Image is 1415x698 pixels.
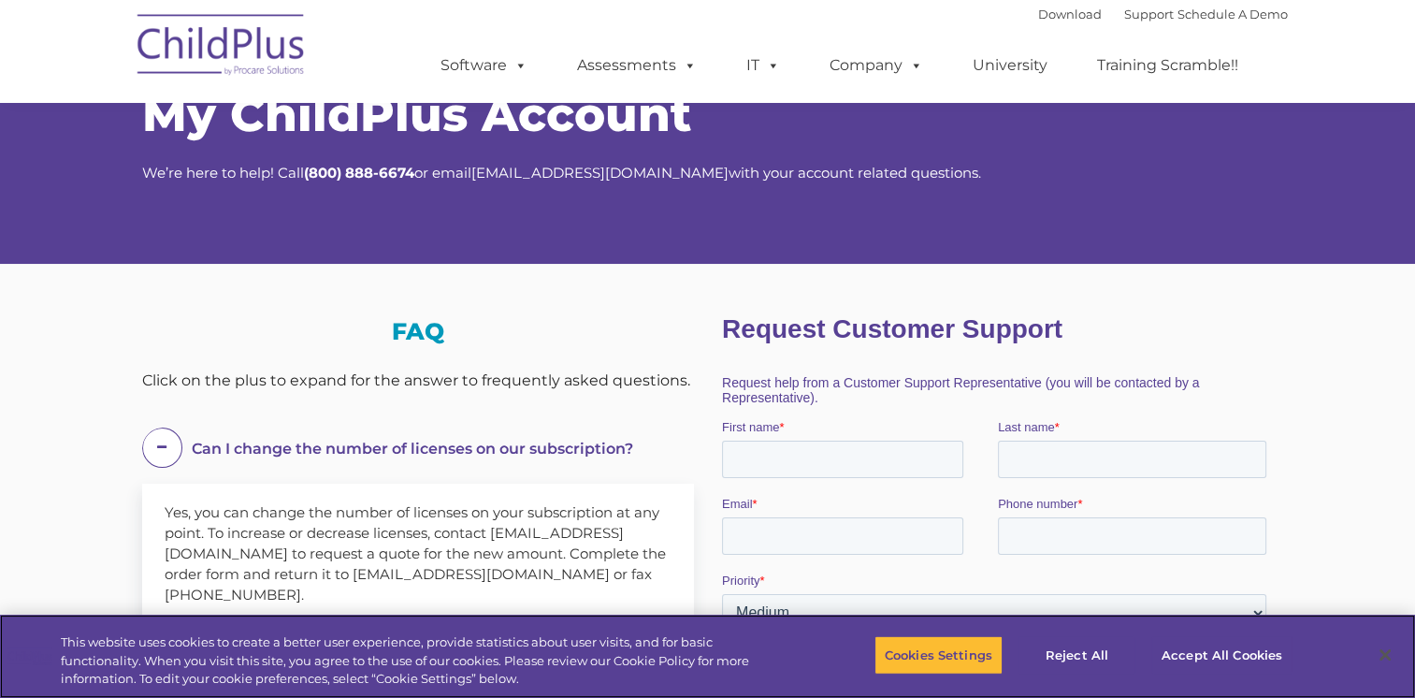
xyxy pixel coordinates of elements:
[309,164,414,182] strong: 800) 888-6674
[1151,635,1292,675] button: Accept All Cookies
[1124,7,1174,22] a: Support
[142,320,694,343] h3: FAQ
[192,440,633,458] span: Can I change the number of licenses on our subscription?
[422,47,546,84] a: Software
[728,47,799,84] a: IT
[276,124,333,138] span: Last name
[304,164,309,182] strong: (
[954,47,1066,84] a: University
[128,1,315,95] img: ChildPlus by Procare Solutions
[1177,7,1288,22] a: Schedule A Demo
[142,484,694,624] div: Yes, you can change the number of licenses on your subscription at any point. To increase or decr...
[558,47,715,84] a: Assessments
[874,635,1003,675] button: Cookies Settings
[1018,635,1135,675] button: Reject All
[142,86,691,143] span: My ChildPlus Account
[276,200,355,214] span: Phone number
[1038,7,1288,22] font: |
[61,633,778,689] div: This website uses cookies to create a better user experience, provide statistics about user visit...
[142,164,981,182] span: We’re here to help! Call or email with your account related questions.
[471,164,729,182] a: [EMAIL_ADDRESS][DOMAIN_NAME]
[1038,7,1102,22] a: Download
[1078,47,1257,84] a: Training Scramble!!
[142,367,694,395] div: Click on the plus to expand for the answer to frequently asked questions.
[811,47,942,84] a: Company
[1364,634,1406,676] button: Close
